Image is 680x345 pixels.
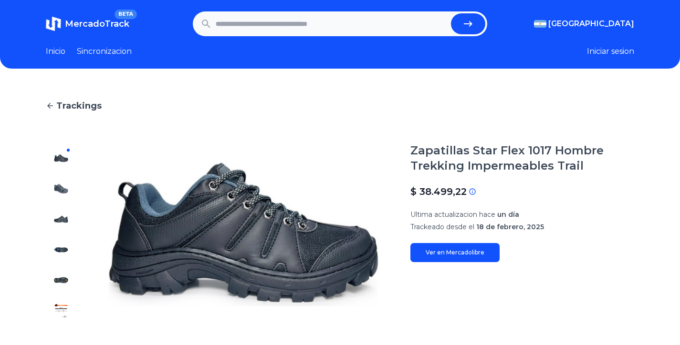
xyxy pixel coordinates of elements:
img: Zapatillas Star Flex 1017 Hombre Trekking Impermeables Trail [53,303,69,318]
img: Zapatillas Star Flex 1017 Hombre Trekking Impermeables Trail [53,273,69,288]
span: [GEOGRAPHIC_DATA] [548,18,634,30]
img: Argentina [534,20,546,28]
h1: Zapatillas Star Flex 1017 Hombre Trekking Impermeables Trail [410,143,634,173]
img: Zapatillas Star Flex 1017 Hombre Trekking Impermeables Trail [53,242,69,257]
span: BETA [115,10,137,19]
span: MercadoTrack [65,19,129,29]
a: MercadoTrackBETA [46,16,129,31]
span: Trackeado desde el [410,223,474,231]
span: Ultima actualizacion hace [410,210,495,219]
img: Zapatillas Star Flex 1017 Hombre Trekking Impermeables Trail [95,143,391,326]
span: un día [497,210,519,219]
img: MercadoTrack [46,16,61,31]
a: Inicio [46,46,65,57]
p: $ 38.499,22 [410,185,467,198]
a: Sincronizacion [77,46,132,57]
button: [GEOGRAPHIC_DATA] [534,18,634,30]
span: Trackings [56,99,102,112]
img: Zapatillas Star Flex 1017 Hombre Trekking Impermeables Trail [53,181,69,196]
img: Zapatillas Star Flex 1017 Hombre Trekking Impermeables Trail [53,212,69,227]
a: Trackings [46,99,634,112]
button: Iniciar sesion [587,46,634,57]
img: Zapatillas Star Flex 1017 Hombre Trekking Impermeables Trail [53,151,69,166]
span: 18 de febrero, 2025 [476,223,544,231]
a: Ver en Mercadolibre [410,243,500,262]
